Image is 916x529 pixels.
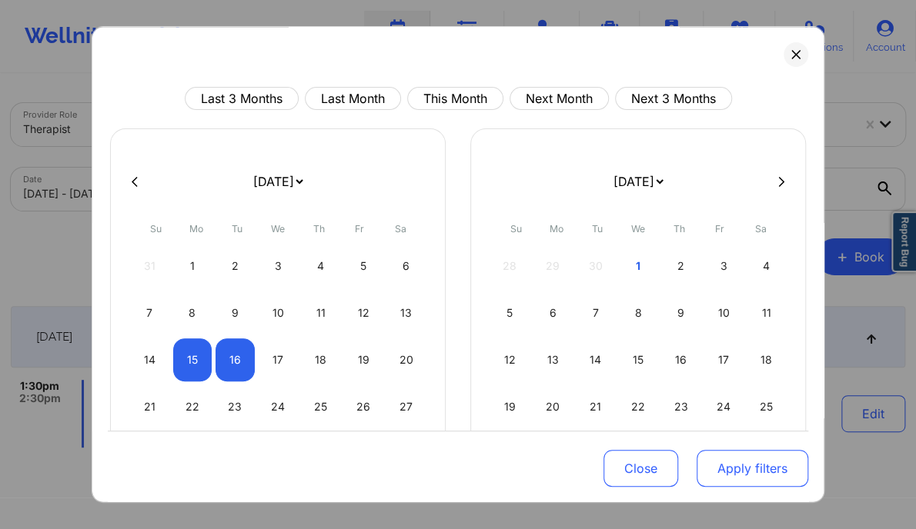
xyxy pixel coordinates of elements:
[619,385,658,428] div: Wed Oct 22 2025
[697,450,808,487] button: Apply filters
[661,385,700,428] div: Thu Oct 23 2025
[661,338,700,381] div: Thu Oct 16 2025
[395,223,406,235] abbr: Saturday
[355,223,364,235] abbr: Friday
[510,223,522,235] abbr: Sunday
[216,338,255,381] div: Tue Sep 16 2025
[344,245,383,288] div: Fri Sep 05 2025
[490,385,530,428] div: Sun Oct 19 2025
[619,291,658,334] div: Wed Oct 08 2025
[619,245,658,288] div: Wed Oct 01 2025
[259,245,298,288] div: Wed Sep 03 2025
[259,338,298,381] div: Wed Sep 17 2025
[704,338,744,381] div: Fri Oct 17 2025
[130,338,169,381] div: Sun Sep 14 2025
[301,385,340,428] div: Thu Sep 25 2025
[232,223,242,235] abbr: Tuesday
[747,338,786,381] div: Sat Oct 18 2025
[216,385,255,428] div: Tue Sep 23 2025
[189,223,203,235] abbr: Monday
[661,291,700,334] div: Thu Oct 09 2025
[173,385,212,428] div: Mon Sep 22 2025
[173,291,212,334] div: Mon Sep 08 2025
[490,338,530,381] div: Sun Oct 12 2025
[747,291,786,334] div: Sat Oct 11 2025
[216,245,255,288] div: Tue Sep 02 2025
[533,291,573,334] div: Mon Oct 06 2025
[130,385,169,428] div: Sun Sep 21 2025
[747,245,786,288] div: Sat Oct 04 2025
[661,245,700,288] div: Thu Oct 02 2025
[259,291,298,334] div: Wed Sep 10 2025
[301,338,340,381] div: Thu Sep 18 2025
[173,245,212,288] div: Mon Sep 01 2025
[173,338,212,381] div: Mon Sep 15 2025
[533,338,573,381] div: Mon Oct 13 2025
[344,291,383,334] div: Fri Sep 12 2025
[615,87,732,110] button: Next 3 Months
[747,385,786,428] div: Sat Oct 25 2025
[185,87,299,110] button: Last 3 Months
[386,385,426,428] div: Sat Sep 27 2025
[576,338,615,381] div: Tue Oct 14 2025
[150,223,162,235] abbr: Sunday
[576,385,615,428] div: Tue Oct 21 2025
[603,450,678,487] button: Close
[301,291,340,334] div: Thu Sep 11 2025
[533,385,573,428] div: Mon Oct 20 2025
[576,291,615,334] div: Tue Oct 07 2025
[715,223,724,235] abbr: Friday
[313,223,325,235] abbr: Thursday
[674,223,685,235] abbr: Thursday
[407,87,503,110] button: This Month
[305,87,401,110] button: Last Month
[510,87,609,110] button: Next Month
[386,245,426,288] div: Sat Sep 06 2025
[592,223,603,235] abbr: Tuesday
[344,338,383,381] div: Fri Sep 19 2025
[301,245,340,288] div: Thu Sep 04 2025
[704,385,744,428] div: Fri Oct 24 2025
[704,245,744,288] div: Fri Oct 03 2025
[130,291,169,334] div: Sun Sep 07 2025
[216,291,255,334] div: Tue Sep 09 2025
[386,338,426,381] div: Sat Sep 20 2025
[271,223,285,235] abbr: Wednesday
[550,223,563,235] abbr: Monday
[755,223,767,235] abbr: Saturday
[259,385,298,428] div: Wed Sep 24 2025
[490,291,530,334] div: Sun Oct 05 2025
[386,291,426,334] div: Sat Sep 13 2025
[704,291,744,334] div: Fri Oct 10 2025
[631,223,645,235] abbr: Wednesday
[619,338,658,381] div: Wed Oct 15 2025
[344,385,383,428] div: Fri Sep 26 2025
